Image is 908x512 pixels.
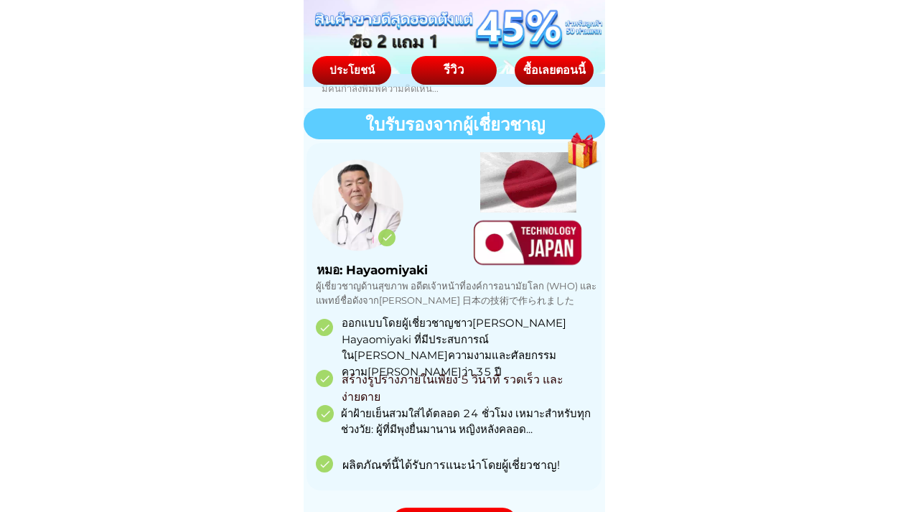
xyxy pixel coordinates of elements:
p: หมอ: Hayaomiyaki [317,261,472,280]
p: ผลิตภัณฑ์นี้ได้รับการแนะนำโดยผู้เชี่ยวชาญ! [342,457,599,474]
div: ซื้อเลยตอนนี้ [515,65,594,76]
h2: ใบรับรองจากผู้เชี่ยวชาญ [316,113,594,137]
p: ผ้าฝ้ายเย็นสวมใส่ได้ตลอด 24 ชั่วโมง เหมาะสำหรับทุกช่วงวัย: ผู้ที่มีพุงยื่นมานาน หญิงหลังคลอด... [341,406,595,438]
h4: มีคนกำลังพิมพ์ความคิดเห็น... [304,82,456,96]
div: รีวิว [411,61,497,80]
p: ผู้เชี่ยวชาญด้านสุขภาพ อดีตเจ้าหน้าที่องค์การอนามัยโลก (WHO) และแพทย์ชื่อดังจาก[PERSON_NAME] 日本の技... [316,279,599,307]
p: ออกแบบโดยผู้เชี่ยวชาญชาว[PERSON_NAME] Hayaomiyaki ที่มีประสบการณ์ใน[PERSON_NAME]ความงามและศัลยกรร... [342,315,604,380]
p: สร้างรูปร่างภายในเพียง 5 วินาที รวดเร็ว และง่ายดาย [342,371,597,406]
span: ประโยชน์ [329,62,374,76]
